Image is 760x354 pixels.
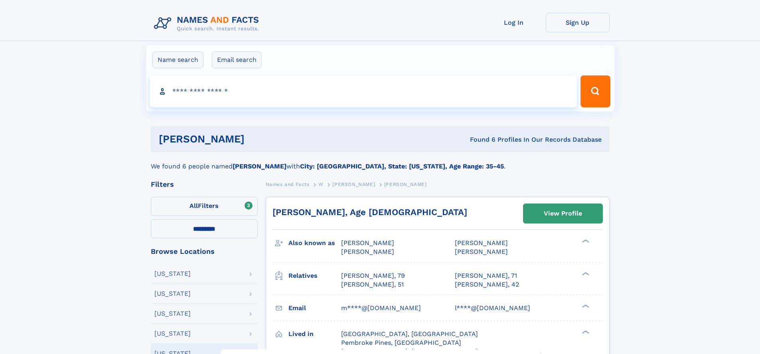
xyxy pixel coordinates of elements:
[288,301,341,315] h3: Email
[544,204,582,223] div: View Profile
[332,179,375,189] a: [PERSON_NAME]
[151,13,266,34] img: Logo Names and Facts
[384,182,427,187] span: [PERSON_NAME]
[288,269,341,283] h3: Relatives
[154,291,191,297] div: [US_STATE]
[152,51,203,68] label: Name search
[272,207,467,217] a: [PERSON_NAME], Age [DEMOGRAPHIC_DATA]
[341,239,394,247] span: [PERSON_NAME]
[580,303,590,309] div: ❯
[580,271,590,276] div: ❯
[151,248,258,255] div: Browse Locations
[580,239,590,244] div: ❯
[300,162,504,170] b: City: [GEOGRAPHIC_DATA], State: [US_STATE], Age Range: 35-45
[154,330,191,337] div: [US_STATE]
[154,310,191,317] div: [US_STATE]
[288,236,341,250] h3: Also known as
[233,162,286,170] b: [PERSON_NAME]
[150,75,577,107] input: search input
[341,330,478,338] span: [GEOGRAPHIC_DATA], [GEOGRAPHIC_DATA]
[154,271,191,277] div: [US_STATE]
[151,181,258,188] div: Filters
[357,135,602,144] div: Found 6 Profiles In Our Records Database
[151,152,610,171] div: We found 6 people named with .
[266,179,310,189] a: Names and Facts
[455,280,519,289] a: [PERSON_NAME], 42
[332,182,375,187] span: [PERSON_NAME]
[580,75,610,107] button: Search Button
[341,271,405,280] a: [PERSON_NAME], 79
[482,13,546,32] a: Log In
[546,13,610,32] a: Sign Up
[159,134,357,144] h1: [PERSON_NAME]
[318,179,324,189] a: W
[341,280,404,289] a: [PERSON_NAME], 51
[288,327,341,341] h3: Lived in
[523,204,602,223] a: View Profile
[455,239,508,247] span: [PERSON_NAME]
[151,197,258,216] label: Filters
[190,202,198,210] span: All
[341,248,394,255] span: [PERSON_NAME]
[455,248,508,255] span: [PERSON_NAME]
[212,51,262,68] label: Email search
[580,329,590,334] div: ❯
[318,182,324,187] span: W
[455,271,517,280] a: [PERSON_NAME], 71
[341,339,461,346] span: Pembroke Pines, [GEOGRAPHIC_DATA]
